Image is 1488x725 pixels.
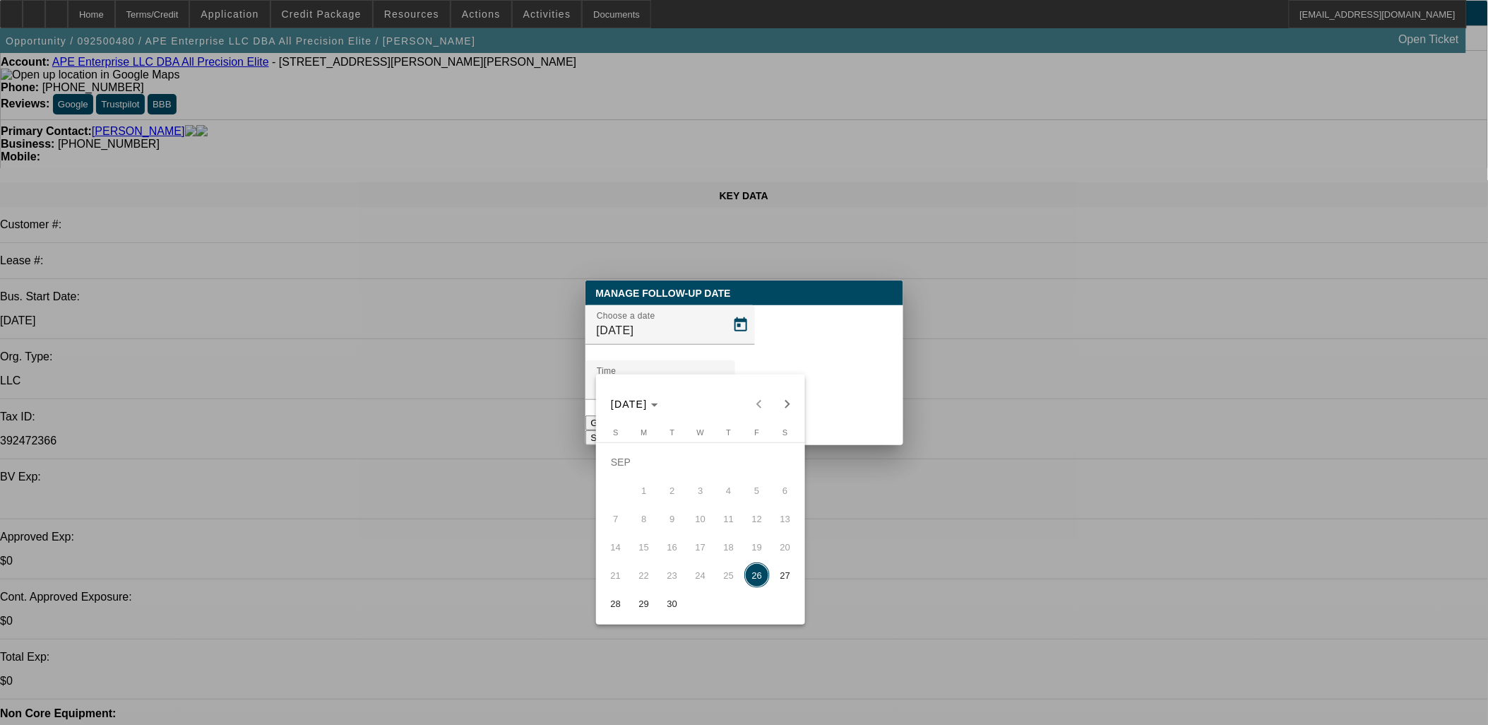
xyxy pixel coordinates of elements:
span: 4 [716,478,742,503]
span: 8 [631,506,657,531]
span: 7 [603,506,629,531]
button: September 2, 2025 [658,476,686,505]
button: September 9, 2025 [658,505,686,533]
button: September 12, 2025 [743,505,771,533]
span: 22 [631,562,657,588]
span: 16 [660,534,685,560]
span: 30 [660,591,685,616]
button: September 24, 2025 [686,561,715,589]
button: September 26, 2025 [743,561,771,589]
button: September 27, 2025 [771,561,799,589]
button: Choose month and year [605,391,664,417]
button: September 14, 2025 [602,533,630,561]
td: SEP [602,448,799,476]
button: September 15, 2025 [630,533,658,561]
span: 15 [631,534,657,560]
span: 20 [773,534,798,560]
span: T [670,428,675,437]
span: 17 [688,534,713,560]
button: September 28, 2025 [602,589,630,618]
span: 25 [716,562,742,588]
span: 26 [744,562,770,588]
span: 12 [744,506,770,531]
span: [DATE] [611,399,648,410]
span: 2 [660,478,685,503]
button: September 20, 2025 [771,533,799,561]
button: September 3, 2025 [686,476,715,505]
span: M [641,428,647,437]
span: 27 [773,562,798,588]
span: 29 [631,591,657,616]
span: W [697,428,704,437]
button: September 23, 2025 [658,561,686,589]
span: 21 [603,562,629,588]
button: September 30, 2025 [658,589,686,618]
span: 1 [631,478,657,503]
span: 5 [744,478,770,503]
span: 18 [716,534,742,560]
button: September 1, 2025 [630,476,658,505]
button: September 7, 2025 [602,505,630,533]
span: 28 [603,591,629,616]
button: September 16, 2025 [658,533,686,561]
span: 10 [688,506,713,531]
button: September 25, 2025 [715,561,743,589]
button: September 8, 2025 [630,505,658,533]
span: 23 [660,562,685,588]
span: S [782,428,787,437]
button: September 11, 2025 [715,505,743,533]
button: September 4, 2025 [715,476,743,505]
span: 24 [688,562,713,588]
button: September 19, 2025 [743,533,771,561]
button: September 18, 2025 [715,533,743,561]
button: September 10, 2025 [686,505,715,533]
span: S [613,428,618,437]
span: 19 [744,534,770,560]
span: 6 [773,478,798,503]
span: 3 [688,478,713,503]
button: September 17, 2025 [686,533,715,561]
button: September 22, 2025 [630,561,658,589]
span: T [727,428,732,437]
span: 14 [603,534,629,560]
button: Next month [773,390,802,418]
button: September 21, 2025 [602,561,630,589]
span: 11 [716,506,742,531]
span: 9 [660,506,685,531]
button: September 13, 2025 [771,505,799,533]
button: September 29, 2025 [630,589,658,618]
button: September 5, 2025 [743,476,771,505]
span: 13 [773,506,798,531]
button: September 6, 2025 [771,476,799,505]
span: F [755,428,760,437]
